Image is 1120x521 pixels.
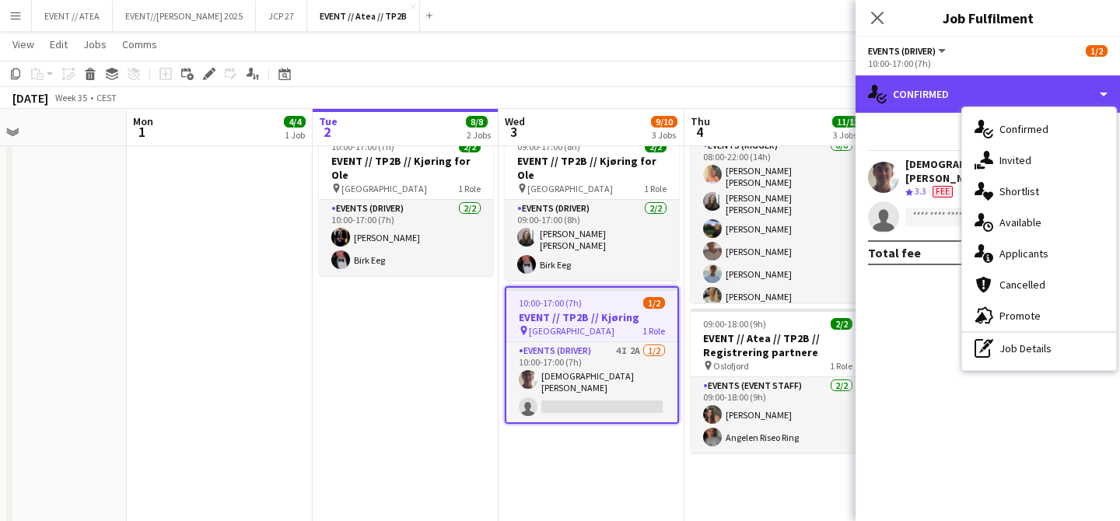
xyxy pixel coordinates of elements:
[44,34,74,54] a: Edit
[691,331,865,359] h3: EVENT // Atea // TP2B // Registrering partnere
[529,325,614,337] span: [GEOGRAPHIC_DATA]
[703,318,766,330] span: 09:00-18:00 (9h)
[962,333,1116,364] div: Job Details
[319,200,493,275] app-card-role: Events (Driver)2/210:00-17:00 (7h)[PERSON_NAME]Birk Eeg
[505,154,679,182] h3: EVENT // TP2B // Kjøring for Ole
[999,309,1041,323] span: Promote
[83,37,107,51] span: Jobs
[691,377,865,453] app-card-role: Events (Event Staff)2/209:00-18:00 (9h)[PERSON_NAME]Angelen Riseo Ring
[319,131,493,275] app-job-card: 10:00-17:00 (7h)2/2EVENT // TP2B // Kjøring for Ole [GEOGRAPHIC_DATA]1 RoleEvents (Driver)2/210:0...
[505,286,679,424] app-job-card: 10:00-17:00 (7h)1/2EVENT // TP2B // Kjøring [GEOGRAPHIC_DATA]1 RoleEvents (Driver)4I2A1/210:00-17...
[341,183,427,194] span: [GEOGRAPHIC_DATA]
[868,245,921,260] div: Total fee
[645,141,667,152] span: 2/2
[642,325,665,337] span: 1 Role
[122,37,157,51] span: Comms
[999,153,1031,167] span: Invited
[833,129,863,141] div: 3 Jobs
[688,123,710,141] span: 4
[131,123,153,141] span: 1
[999,122,1048,136] span: Confirmed
[32,1,113,31] button: EVENT // ATEA
[50,37,68,51] span: Edit
[868,45,948,57] button: Events (Driver)
[505,200,679,280] app-card-role: Events (Driver)2/209:00-17:00 (8h)[PERSON_NAME] [PERSON_NAME]Birk Eeg
[506,342,677,422] app-card-role: Events (Driver)4I2A1/210:00-17:00 (7h)[DEMOGRAPHIC_DATA][PERSON_NAME]
[915,185,926,197] span: 3.3
[929,185,956,198] div: Crew has different fees then in role
[133,114,153,128] span: Mon
[467,129,491,141] div: 2 Jobs
[868,58,1108,69] div: 10:00-17:00 (7h)
[331,141,394,152] span: 10:00-17:00 (7h)
[856,75,1120,113] div: Confirmed
[832,116,863,128] span: 11/11
[999,247,1048,260] span: Applicants
[307,1,420,31] button: EVENT // Atea // TP2B
[856,8,1120,28] h3: Job Fulfilment
[691,114,710,128] span: Thu
[651,116,677,128] span: 9/10
[999,278,1045,292] span: Cancelled
[12,90,48,106] div: [DATE]
[517,141,580,152] span: 09:00-17:00 (8h)
[691,72,865,302] app-job-card: 08:00-22:00 (14h)6/6EVENT // Atea // TP2B // Partnere // Opprigg Oslofjord1 RoleEvents (Rigger)6/...
[505,131,679,280] app-job-card: 09:00-17:00 (8h)2/2EVENT // TP2B // Kjøring for Ole [GEOGRAPHIC_DATA]1 RoleEvents (Driver)2/209:0...
[1086,45,1108,57] span: 1/2
[519,297,582,309] span: 10:00-17:00 (7h)
[116,34,163,54] a: Comms
[905,157,1083,185] div: [DEMOGRAPHIC_DATA][PERSON_NAME]
[256,1,307,31] button: JCP 27
[466,116,488,128] span: 8/8
[830,360,852,372] span: 1 Role
[96,92,117,103] div: CEST
[691,137,865,312] app-card-role: Events (Rigger)6/608:00-22:00 (14h)[PERSON_NAME] [PERSON_NAME][PERSON_NAME] [PERSON_NAME][PERSON_...
[458,183,481,194] span: 1 Role
[51,92,90,103] span: Week 35
[831,318,852,330] span: 2/2
[317,123,338,141] span: 2
[644,183,667,194] span: 1 Role
[999,184,1039,198] span: Shortlist
[12,37,34,51] span: View
[643,297,665,309] span: 1/2
[6,34,40,54] a: View
[113,1,256,31] button: EVENT//[PERSON_NAME] 2025
[285,129,305,141] div: 1 Job
[506,310,677,324] h3: EVENT // TP2B // Kjøring
[691,309,865,453] app-job-card: 09:00-18:00 (9h)2/2EVENT // Atea // TP2B // Registrering partnere Oslofjord1 RoleEvents (Event St...
[459,141,481,152] span: 2/2
[502,123,525,141] span: 3
[505,114,525,128] span: Wed
[868,45,936,57] span: Events (Driver)
[319,154,493,182] h3: EVENT // TP2B // Kjøring for Ole
[527,183,613,194] span: [GEOGRAPHIC_DATA]
[933,186,953,198] span: Fee
[319,114,338,128] span: Tue
[652,129,677,141] div: 3 Jobs
[77,34,113,54] a: Jobs
[999,215,1041,229] span: Available
[284,116,306,128] span: 4/4
[713,360,749,372] span: Oslofjord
